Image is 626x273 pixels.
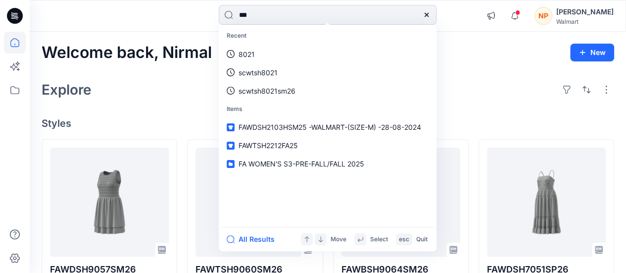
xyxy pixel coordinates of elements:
p: Recent [221,27,434,45]
span: FAWTSH2212FA25 [239,141,298,150]
h4: Styles [42,117,614,129]
p: Quit [416,234,428,245]
a: scwtsh8021 [221,63,434,82]
a: FAWDSH2103HSM25 -WALMART-(SIZE-M) -28-08-2024 [221,118,434,136]
a: FAWDSH7051SP26 [487,148,606,257]
p: Select [370,234,388,245]
div: Walmart [556,18,614,25]
div: [PERSON_NAME] [556,6,614,18]
p: scwtsh8021sm26 [239,86,295,96]
p: Move [331,234,346,245]
span: FA WOMEN'S S3-PRE-FALL/FALL 2025 [239,160,364,168]
span: FAWDSH2103HSM25 -WALMART-(SIZE-M) -28-08-2024 [239,123,421,131]
button: All Results [227,233,281,245]
h2: Welcome back, Nirmal [42,44,212,62]
a: scwtsh8021sm26 [221,82,434,100]
p: Items [221,100,434,118]
a: FAWTSH9060SM26 [195,148,314,257]
p: scwtsh8021 [239,67,278,78]
h2: Explore [42,82,92,98]
a: FAWTSH2212FA25 [221,136,434,155]
a: FA WOMEN'S S3-PRE-FALL/FALL 2025 [221,155,434,173]
a: FAWDSH9057SM26 [50,148,169,257]
div: NP [534,7,552,25]
p: esc [399,234,409,245]
a: 8021 [221,45,434,63]
p: 8021 [239,49,255,59]
button: New [570,44,614,61]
